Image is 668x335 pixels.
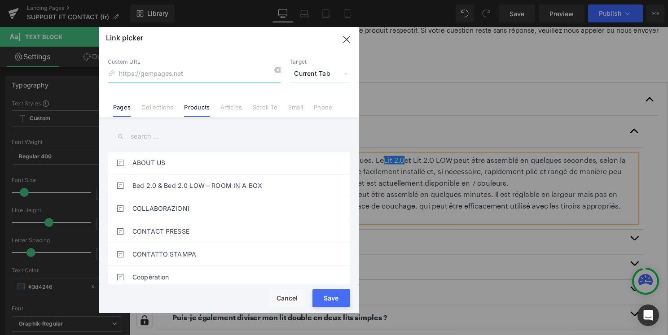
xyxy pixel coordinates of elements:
[290,58,350,65] p: Target
[132,243,330,265] a: CONTATTO STAMPA
[43,263,213,272] b: Puis-je agrandir le lit après l'installation initiale ?
[45,164,496,196] span: Le lit GRID est livré chez vous en pièces détachées et peut être assemblé en quelques minutes. Il...
[253,104,277,117] a: Scroll To
[290,65,350,83] span: Current Tab
[141,104,173,117] a: Collections
[132,266,330,288] a: Coopération
[45,129,511,163] p: Les deux types de lits ont leurs propres avantages uniques. Le et Lit 2.0 LOW peut être assemblé ...
[220,104,242,117] a: Articles
[132,197,330,220] a: COLLABORAZIONI
[106,33,143,42] p: Link picker
[312,289,350,307] button: Save
[108,65,281,83] input: https://gempages.net
[7,288,22,304] button: Your consent preferences for tracking technologies
[132,152,330,174] a: ABOUT US
[184,104,210,117] a: Products
[108,126,350,147] input: search ...
[132,174,330,197] a: Bed 2.0 & Bed 2.0 LOW – ROOM IN A BOX
[43,213,208,221] b: Ai-je besoin d'un sommier à lattes pour les lits ?
[269,289,305,307] button: Cancel
[314,104,332,117] a: Phone
[108,58,281,65] p: Custom URL
[132,220,330,243] a: CONTACT PRESSE
[43,238,167,247] b: Comment changer la taille des lits ?
[43,289,260,297] b: Puis-je également diviser mon lit double en deux lits simples ?
[43,104,194,113] b: En quoi le Lit 2.0 et le lit GRID diffèrent-ils ?
[637,305,659,326] div: Open Intercom Messenger
[142,39,172,49] div: MATELAS
[9,39,40,49] div: GÉNÉRAL
[27,73,60,81] strong: GENERAL
[256,130,277,139] a: Lit 2.0
[113,104,131,117] a: Pages
[288,104,303,117] a: Email
[58,39,72,49] div: LITS
[91,39,124,49] div: ÉTAGÈRES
